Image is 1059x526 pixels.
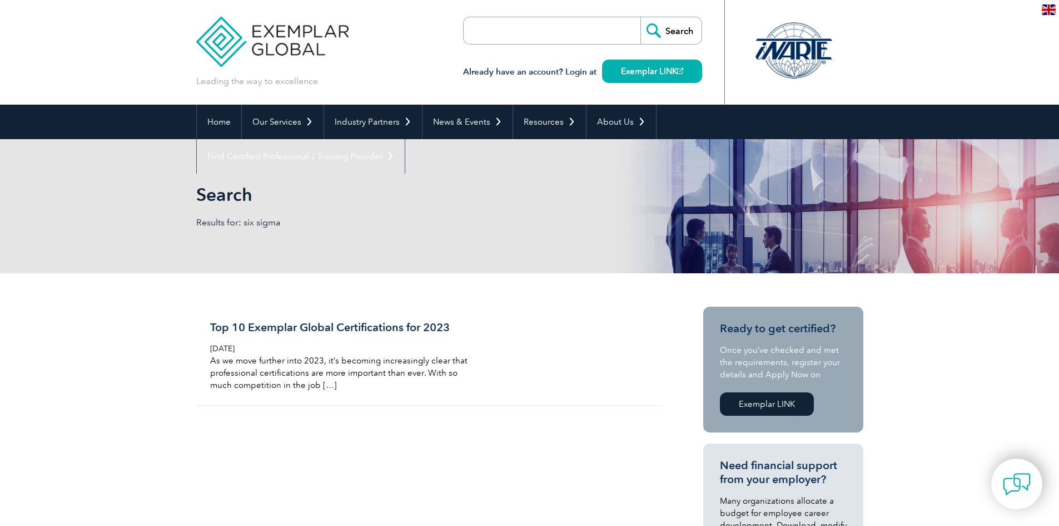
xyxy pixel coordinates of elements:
a: Exemplar LINK [720,392,814,416]
a: About Us [586,105,656,139]
a: Top 10 Exemplar Global Certifications for 2023 [DATE] As we move further into 2023, it’s becoming... [196,307,663,406]
a: Find Certified Professional / Training Provider [197,139,405,174]
input: Search [640,17,702,44]
h3: Top 10 Exemplar Global Certifications for 2023 [210,321,474,335]
h3: Ready to get certified? [720,322,847,336]
p: As we move further into 2023, it’s becoming increasingly clear that professional certifications a... [210,355,474,391]
a: News & Events [422,105,513,139]
a: Home [197,105,241,139]
p: Results for: six sigma [196,217,530,229]
img: open_square.png [677,68,683,74]
h1: Search [196,184,623,205]
a: Our Services [242,105,324,139]
h3: Already have an account? Login at [463,65,702,79]
img: en [1042,4,1056,15]
img: contact-chat.png [1003,470,1031,498]
h3: Need financial support from your employer? [720,459,847,486]
a: Industry Partners [324,105,422,139]
p: Leading the way to excellence [196,75,318,87]
span: [DATE] [210,344,235,353]
a: Resources [513,105,586,139]
p: Once you’ve checked and met the requirements, register your details and Apply Now on [720,344,847,381]
a: Exemplar LINK [602,60,702,83]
